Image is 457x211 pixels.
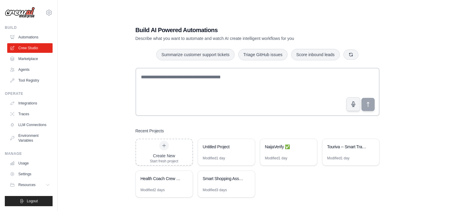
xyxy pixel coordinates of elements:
div: Manage [5,151,53,156]
div: Health Coach Crew - Personalized Wellness Automation [141,176,182,182]
div: Build [5,25,53,30]
div: NaijaVerify ✅ [265,144,306,150]
div: Modified 2 days [141,188,165,192]
div: Start fresh project [150,159,178,164]
button: Score inbound leads [291,49,340,60]
div: Untitled Project [203,144,244,150]
a: LLM Connections [7,120,53,130]
div: Modified 1 day [203,156,225,161]
div: Operate [5,91,53,96]
button: Triage GitHub issues [238,49,288,60]
div: Create New [150,153,178,159]
div: Touriva -- Smart Travel Planner [327,144,368,150]
p: Describe what you want to automate and watch AI create intelligent workflows for you [136,35,337,41]
button: Resources [7,180,53,190]
a: Integrations [7,98,53,108]
h1: Build AI Powered Automations [136,26,337,34]
h3: Recent Projects [136,128,164,134]
a: Marketplace [7,54,53,64]
div: Modified 3 days [203,188,227,192]
a: Usage [7,158,53,168]
div: Modified 1 day [327,156,350,161]
a: Automations [7,32,53,42]
button: Logout [5,196,53,206]
button: Summarize customer support tickets [156,49,234,60]
a: Environment Variables [7,131,53,145]
button: Click to speak your automation idea [346,97,360,111]
a: Crew Studio [7,43,53,53]
span: Resources [18,182,35,187]
img: Logo [5,7,35,18]
a: Tool Registry [7,76,53,85]
a: Traces [7,109,53,119]
a: Settings [7,169,53,179]
a: Agents [7,65,53,74]
button: Get new suggestions [343,50,358,60]
div: Modified 1 day [265,156,288,161]
div: Smart Shopping Assistant [203,176,244,182]
span: Logout [27,199,38,203]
